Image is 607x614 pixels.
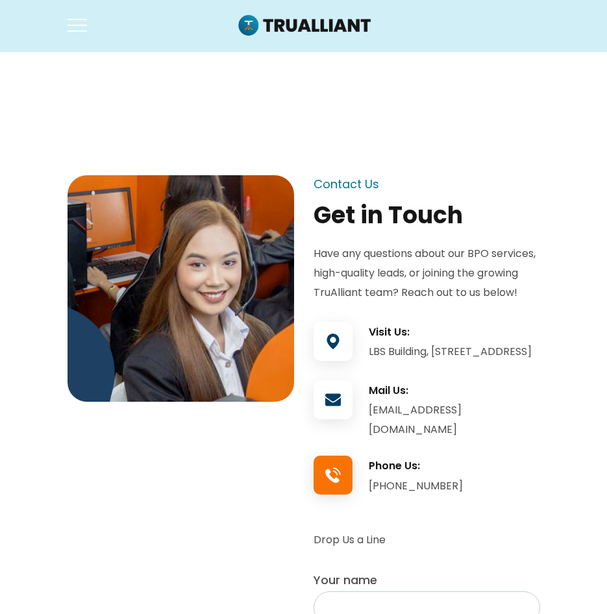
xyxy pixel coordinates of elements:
[68,175,294,402] img: img-802
[369,476,540,496] div: [PHONE_NUMBER]
[314,244,540,302] p: Have any questions about our BPO services, high-quality leads, or joining the growing TruAlliant ...
[314,178,379,191] div: Contact Us
[369,342,540,362] div: LBS Building, [STREET_ADDRESS]
[314,530,540,550] p: Drop Us a Line
[369,325,540,339] h3: Visit Us:
[369,459,540,473] h3: Phone Us:
[369,400,540,439] div: [EMAIL_ADDRESS][DOMAIN_NAME]
[369,384,540,398] h3: Mail Us:
[314,200,540,231] div: Get in Touch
